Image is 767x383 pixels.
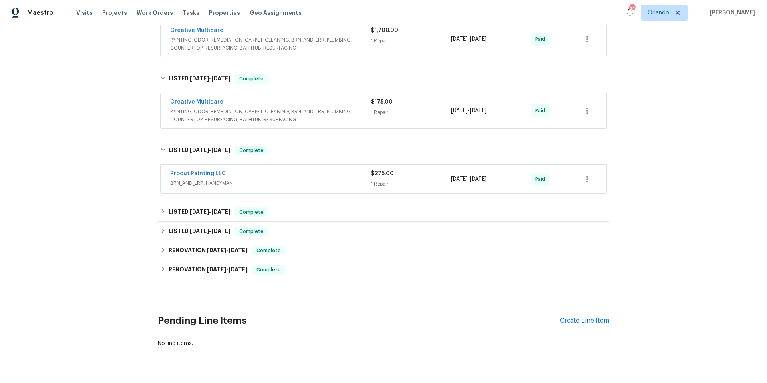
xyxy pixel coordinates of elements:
h6: LISTED [169,227,230,236]
span: Complete [236,208,267,216]
span: [DATE] [190,147,209,153]
span: Orlando [648,9,669,17]
a: Procut Painting LLC [170,171,226,176]
a: Creative Multicare [170,99,223,105]
span: [DATE] [190,209,209,215]
span: - [451,35,487,43]
h6: LISTED [169,74,230,84]
span: Complete [236,146,267,154]
span: [DATE] [470,176,487,182]
div: No line items. [158,339,609,347]
span: - [190,147,230,153]
span: $1,700.00 [371,28,398,33]
div: RENOVATION [DATE]-[DATE]Complete [158,241,609,260]
div: LISTED [DATE]-[DATE]Complete [158,222,609,241]
span: [DATE] [470,36,487,42]
h6: LISTED [169,146,230,155]
span: [DATE] [451,108,468,114]
span: Paid [535,107,548,115]
span: Projects [102,9,127,17]
div: 1 Repair [371,37,451,45]
h2: Pending Line Items [158,302,560,339]
span: [DATE] [211,147,230,153]
span: [DATE] [190,76,209,81]
span: [PERSON_NAME] [707,9,755,17]
span: Work Orders [137,9,173,17]
span: - [207,267,248,272]
span: Paid [535,35,548,43]
span: [DATE] [451,36,468,42]
span: $175.00 [371,99,393,105]
span: $275.00 [371,171,394,176]
span: Paid [535,175,548,183]
span: Maestro [27,9,54,17]
span: Properties [209,9,240,17]
span: Geo Assignments [250,9,302,17]
span: Complete [236,75,267,83]
span: [DATE] [470,108,487,114]
span: PAINTING, ODOR_REMEDIATION, CARPET_CLEANING, BRN_AND_LRR, PLUMBING, COUNTERTOP_RESURFACING, BATHT... [170,36,371,52]
span: - [451,175,487,183]
span: [DATE] [229,267,248,272]
span: - [190,228,230,234]
span: Complete [253,247,284,255]
span: [DATE] [207,267,226,272]
h6: RENOVATION [169,265,248,275]
span: - [207,247,248,253]
h6: RENOVATION [169,246,248,255]
span: - [451,107,487,115]
div: RENOVATION [DATE]-[DATE]Complete [158,260,609,279]
div: 40 [629,5,635,13]
h6: LISTED [169,207,230,217]
div: 1 Repair [371,180,451,188]
span: - [190,76,230,81]
span: Complete [253,266,284,274]
span: [DATE] [211,76,230,81]
div: LISTED [DATE]-[DATE]Complete [158,66,609,92]
span: BRN_AND_LRR, HANDYMAN [170,179,371,187]
span: Complete [236,227,267,235]
div: Create Line Item [560,317,609,325]
span: [DATE] [451,176,468,182]
span: [DATE] [207,247,226,253]
div: 1 Repair [371,108,451,116]
span: [DATE] [229,247,248,253]
span: PAINTING, ODOR_REMEDIATION, CARPET_CLEANING, BRN_AND_LRR, PLUMBING, COUNTERTOP_RESURFACING, BATHT... [170,108,371,124]
div: LISTED [DATE]-[DATE]Complete [158,138,609,163]
span: - [190,209,230,215]
span: [DATE] [211,228,230,234]
span: [DATE] [190,228,209,234]
div: LISTED [DATE]-[DATE]Complete [158,203,609,222]
span: [DATE] [211,209,230,215]
span: Visits [76,9,93,17]
a: Creative Multicare [170,28,223,33]
span: Tasks [183,10,199,16]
